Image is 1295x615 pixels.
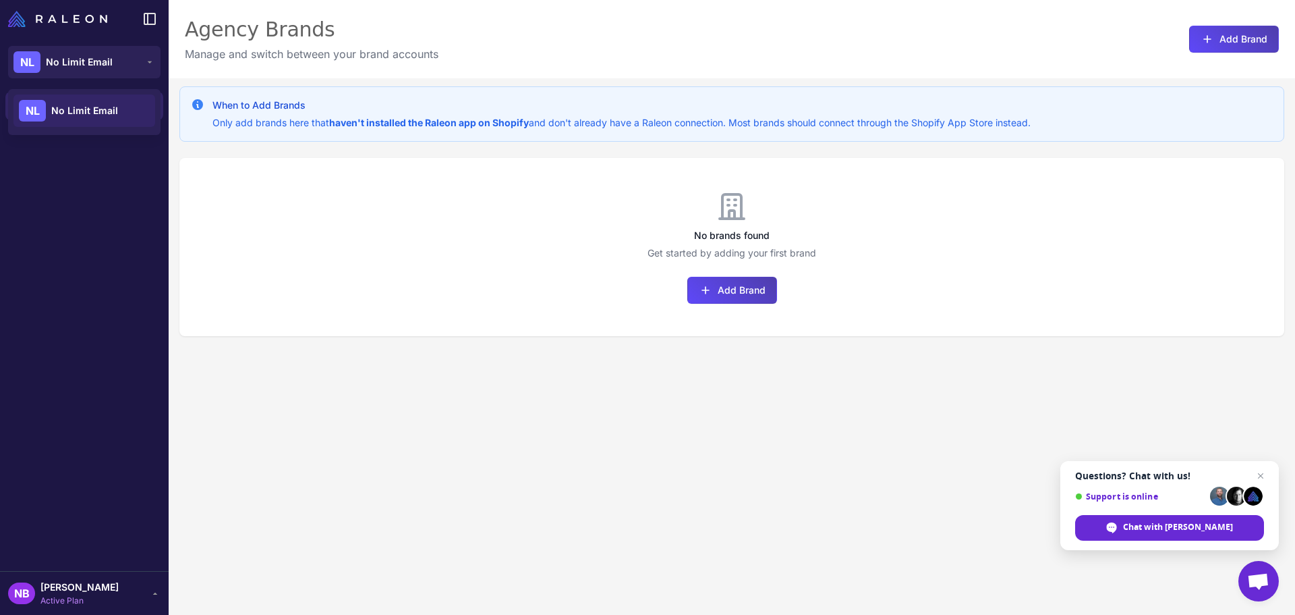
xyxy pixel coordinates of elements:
div: Chat with Raleon [1075,515,1264,541]
div: Open chat [1238,561,1279,601]
span: Active Plan [40,595,119,607]
button: Add Brand [687,277,777,304]
a: Raleon Logo [8,11,113,27]
div: NL [13,51,40,73]
button: Add Brand [1189,26,1279,53]
p: Get started by adding your first brand [179,246,1284,261]
span: No Limit Email [51,103,118,118]
span: Chat with [PERSON_NAME] [1123,521,1233,533]
span: Questions? Chat with us! [1075,471,1264,481]
a: Manage Brands [5,92,163,120]
p: Only add brands here that and don't already have a Raleon connection. Most brands should connect ... [212,115,1031,130]
span: Close chat [1253,468,1269,484]
p: Manage and switch between your brand accounts [185,46,438,62]
div: NL [19,100,46,122]
div: NB [8,583,35,604]
button: NLNo Limit Email [8,46,161,78]
h3: No brands found [179,228,1284,243]
img: Raleon Logo [8,11,107,27]
span: Support is online [1075,491,1205,502]
span: No Limit Email [46,55,113,70]
span: [PERSON_NAME] [40,580,119,595]
div: Agency Brands [185,16,438,43]
h3: When to Add Brands [212,98,1031,113]
strong: haven't installed the Raleon app on Shopify [329,117,529,128]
